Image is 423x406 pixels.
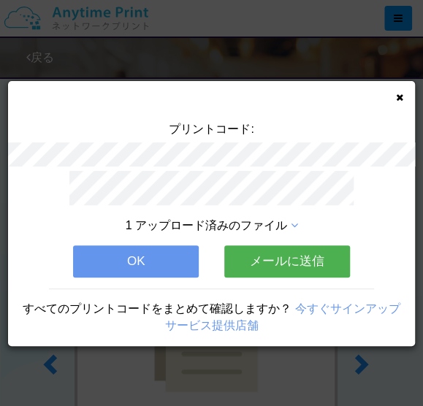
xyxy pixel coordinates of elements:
span: 1 アップロード済みのファイル [126,219,287,231]
button: OK [73,245,199,277]
button: メールに送信 [224,245,350,277]
span: すべてのプリントコードをまとめて確認しますか？ [23,302,291,315]
span: プリントコード: [169,123,254,135]
a: 今すぐサインアップ [295,302,400,315]
a: サービス提供店舗 [165,319,259,332]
